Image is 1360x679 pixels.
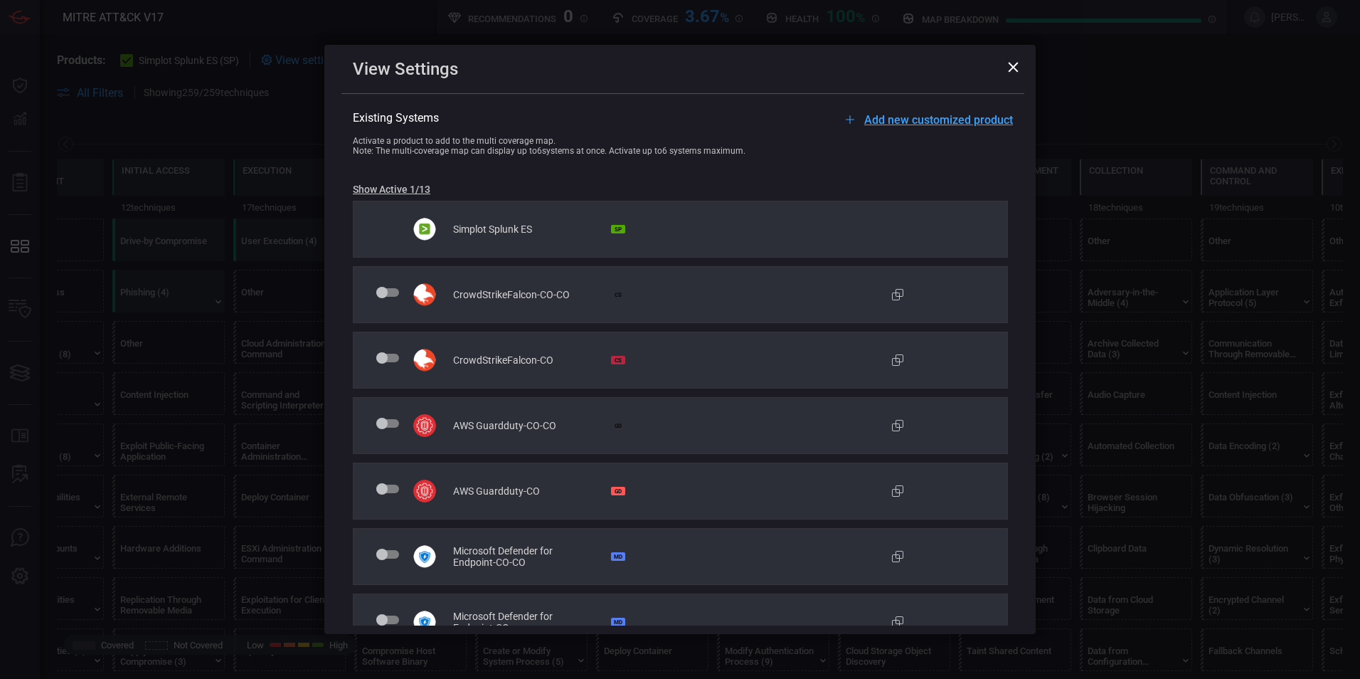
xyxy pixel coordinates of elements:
[353,136,1036,146] div: Activate a product to add to the multi coverage map.
[453,611,597,633] span: Microsoft Defender for Endpoint-CO
[841,111,1013,128] button: Add new customized product
[611,421,625,430] div: GD
[453,545,597,568] span: Microsoft Defender for Endpoint-CO-CO
[413,480,436,502] img: svg+xml;base64,PHN2ZyB3aWR0aD0iMzYiIGhlaWdodD0iMzYiIHZpZXdCb3g9IjAgMCAzNiAzNiIgZmlsbD0ibm9uZSIgeG...
[889,483,906,500] button: Clone
[453,289,570,300] span: CrowdStrikeFalcon-CO-CO
[889,417,906,434] button: Clone
[413,283,436,306] img: svg+xml;base64,PHN2ZyB3aWR0aD0iMzYiIGhlaWdodD0iMzciIHZpZXdCb3g9IjAgMCAzNiAzNyIgZmlsbD0ibm9uZSIgeG...
[889,548,906,565] button: Clone
[611,487,625,495] div: GD
[453,223,532,235] span: Simplot Splunk ES
[889,286,906,303] button: Clone
[353,146,1036,156] div: Note: The multi-coverage map can display up to 6 systems at once. Activate up to 6 systems maximum.
[611,552,625,561] div: MD
[889,614,906,631] button: Clone
[611,356,625,364] div: CS
[453,420,556,431] span: AWS Guardduty-CO-CO
[611,618,625,626] div: MD
[611,225,625,233] div: SP
[453,485,540,497] span: AWS Guardduty-CO
[413,545,436,568] img: svg+xml;base64,PHN2ZyB3aWR0aD0iMzYiIGhlaWdodD0iMzciIHZpZXdCb3g9IjAgMCAzNiAzNyIgZmlsbD0ibm9uZSIgeG...
[453,354,553,366] span: CrowdStrikeFalcon-CO
[413,218,436,241] img: svg+xml;base64,PHN2ZyB3aWR0aD0iMzYiIGhlaWdodD0iMzciIHZpZXdCb3g9IjAgMCAzNiAzNyIgZmlsbD0ibm9uZSIgeG...
[864,113,1013,127] span: Add new customized product
[353,111,1036,125] div: Existing Systems
[413,611,436,633] img: svg+xml;base64,PHN2ZyB3aWR0aD0iMzYiIGhlaWdodD0iMzciIHZpZXdCb3g9IjAgMCAzNiAzNyIgZmlsbD0ibm9uZSIgeG...
[611,290,625,299] div: CS
[889,352,906,369] button: Clone
[353,59,1013,79] div: View Settings
[353,184,430,195] button: Show Active 1/13
[413,349,436,372] img: svg+xml;base64,Cjxzdmcgd2lkdGg9IjM2IiBoZWlnaHQ9IjM3IiB2aWV3Qm94PSIwIDAgMzYgMzciIGZpbGw9Im5vbmUiIH...
[413,414,436,437] img: svg+xml;base64,PHN2ZyB3aWR0aD0iMzYiIGhlaWdodD0iMzYiIHZpZXdCb3g9IjAgMCAzNiAzNiIgZmlsbD0ibm9uZSIgeG...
